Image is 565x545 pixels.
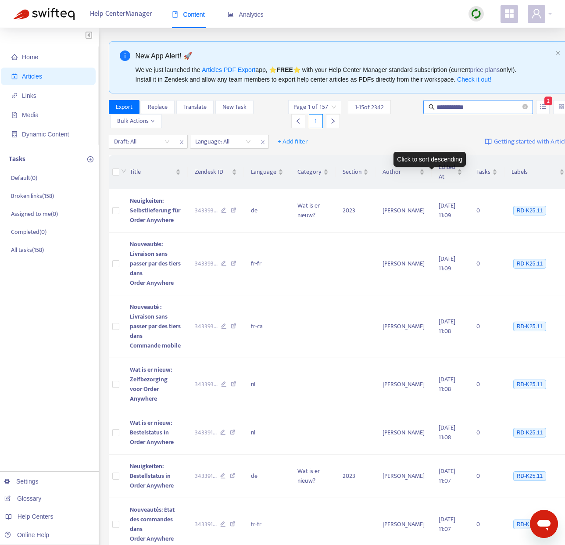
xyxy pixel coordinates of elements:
[513,322,546,331] span: RD-K25.11
[4,495,41,502] a: Glossary
[195,167,230,177] span: Zendesk ID
[513,206,546,215] span: RD-K25.11
[439,162,455,182] span: Edited At
[297,167,322,177] span: Category
[11,93,18,99] span: link
[244,189,290,233] td: de
[485,138,492,145] img: image-link
[109,100,139,114] button: Export
[222,102,247,112] span: New Task
[11,191,54,201] p: Broken links ( 158 )
[513,380,546,389] span: RD-K25.11
[469,455,504,498] td: 0
[11,112,18,118] span: file-image
[22,111,39,118] span: Media
[383,167,418,177] span: Author
[244,155,290,189] th: Language
[544,97,552,105] span: 2
[522,104,528,109] span: close-circle
[195,520,217,529] span: 343391 ...
[457,76,491,83] a: Check it out!
[244,358,290,411] td: nl
[136,50,552,61] div: New App Alert! 🚀
[244,233,290,295] td: fr-fr
[513,259,546,269] span: RD-K25.11
[439,254,455,273] span: [DATE] 11:09
[290,455,336,498] td: Wat is er nieuw?
[469,358,504,411] td: 0
[540,104,546,110] span: unordered-list
[22,54,38,61] span: Home
[130,505,175,544] span: Nouveautés: État des commandes dans Order Anywhere
[469,155,504,189] th: Tasks
[116,102,132,112] span: Export
[130,167,174,177] span: Title
[215,100,254,114] button: New Task
[290,155,336,189] th: Category
[4,478,39,485] a: Settings
[195,206,218,215] span: 343393 ...
[244,411,290,455] td: nl
[355,103,384,112] span: 1 - 15 of 2342
[4,531,49,538] a: Online Help
[130,365,172,404] span: Wat is er nieuw: Zelfbezorging voor Order Anywhere
[195,380,218,389] span: 343393 ...
[130,196,180,225] span: Neuigkeiten: Selbstlieferung für Order Anywhere
[22,131,69,138] span: Dynamic Content
[228,11,264,18] span: Analytics
[130,239,181,288] span: Nouveautés: Livraison sans passer par des tiers dans Order Anywhere
[148,102,168,112] span: Replace
[513,471,546,481] span: RD-K25.11
[117,116,155,126] span: Bulk Actions
[90,6,152,22] span: Help Center Manager
[188,155,244,189] th: Zendesk ID
[536,100,550,114] button: unordered-list
[11,173,37,183] p: Default ( 0 )
[555,50,561,56] span: close
[278,136,308,147] span: + Add filter
[120,50,130,61] span: info-circle
[469,411,504,455] td: 0
[123,155,188,189] th: Title
[530,510,558,538] iframe: Button to launch messaging window
[183,102,207,112] span: Translate
[130,302,181,351] span: Nouveauté : Livraison sans passer par des tiers dans Commande mobile
[271,135,315,149] button: + Add filter
[136,65,552,84] div: We've just launched the app, ⭐ ⭐️ with your Help Center Manager standard subscription (current on...
[9,154,25,165] p: Tasks
[432,155,469,189] th: Edited At
[511,167,558,177] span: Labels
[150,119,155,123] span: down
[470,66,500,73] a: price plans
[375,455,432,498] td: [PERSON_NAME]
[110,114,162,128] button: Bulk Actionsdown
[87,156,93,162] span: plus-circle
[228,11,234,18] span: area-chart
[195,471,217,481] span: 343391 ...
[336,455,375,498] td: 2023
[439,466,455,486] span: [DATE] 11:07
[469,189,504,233] td: 0
[176,137,187,147] span: close
[202,66,255,73] a: Articles PDF Export
[504,8,515,19] span: appstore
[375,295,432,358] td: [PERSON_NAME]
[195,259,218,269] span: 343393 ...
[11,209,58,219] p: Assigned to me ( 0 )
[195,322,218,331] span: 343393 ...
[330,118,336,124] span: right
[375,358,432,411] td: [PERSON_NAME]
[13,8,75,20] img: Swifteq
[18,513,54,520] span: Help Centers
[295,118,301,124] span: left
[439,374,455,394] span: [DATE] 11:08
[375,189,432,233] td: [PERSON_NAME]
[469,233,504,295] td: 0
[11,73,18,79] span: account-book
[176,100,214,114] button: Translate
[343,167,361,177] span: Section
[469,295,504,358] td: 0
[244,295,290,358] td: fr-ca
[513,520,546,529] span: RD-K25.11
[336,189,375,233] td: 2023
